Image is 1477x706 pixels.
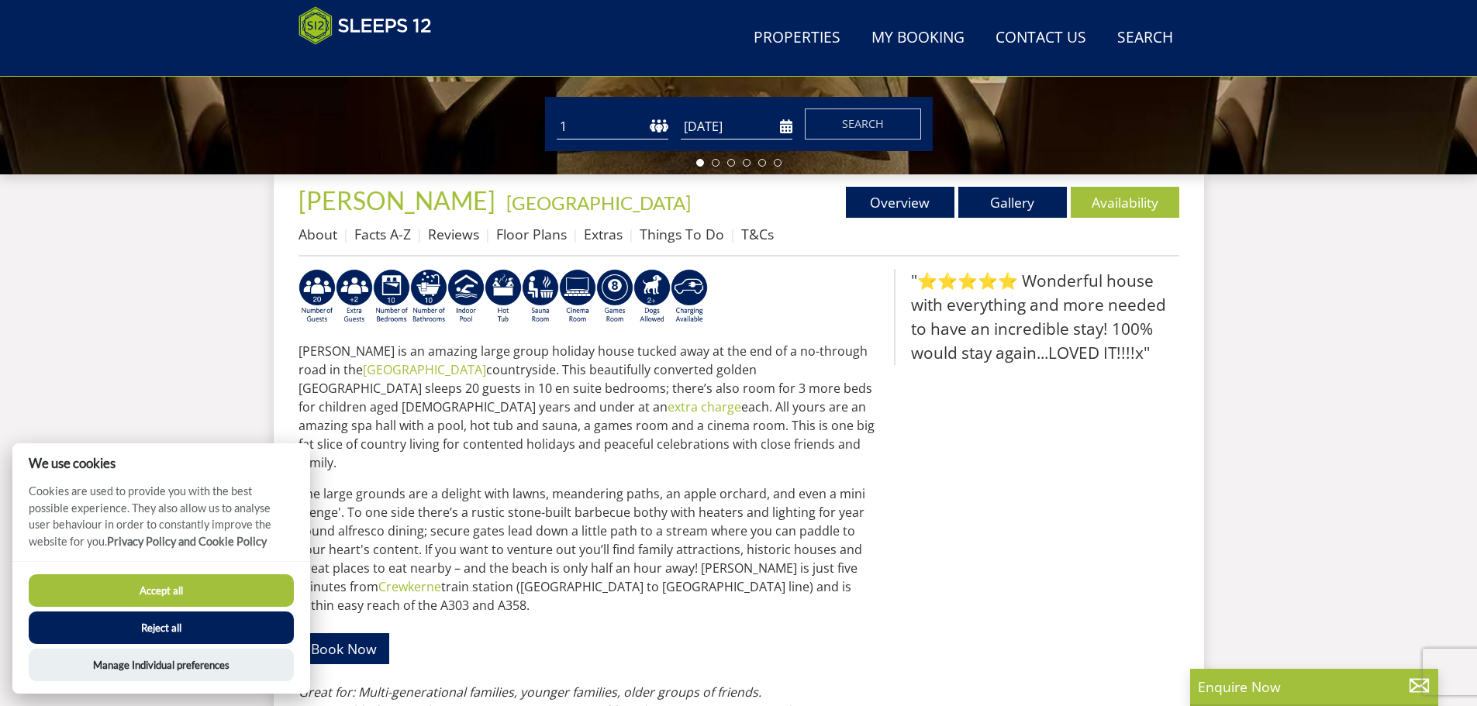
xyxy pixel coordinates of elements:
img: AD_4nXfvn8RXFi48Si5WD_ef5izgnipSIXhRnV2E_jgdafhtv5bNmI08a5B0Z5Dh6wygAtJ5Dbjjt2cCuRgwHFAEvQBwYj91q... [410,269,447,325]
a: Properties [747,21,847,56]
a: Reviews [428,225,479,243]
iframe: Customer reviews powered by Trustpilot [291,54,454,67]
img: AD_4nXex3qvy3sy6BM-Br1RXWWSl0DFPk6qVqJlDEOPMeFX_TIH0N77Wmmkf8Pcs8dCh06Ybzq_lkzmDAO5ABz7s_BDarUBnZ... [299,269,336,325]
a: Things To Do [640,225,724,243]
img: AD_4nXcnT2OPG21WxYUhsl9q61n1KejP7Pk9ESVM9x9VetD-X_UXXoxAKaMRZGYNcSGiAsmGyKm0QlThER1osyFXNLmuYOVBV... [671,269,708,325]
a: About [299,225,337,243]
img: AD_4nXfZxIz6BQB9SA1qRR_TR-5tIV0ZeFY52bfSYUXaQTY3KXVpPtuuoZT3Ql3RNthdyy4xCUoonkMKBfRi__QKbC4gcM_TO... [373,269,410,325]
p: [PERSON_NAME] is an amazing large group holiday house tucked away at the end of a no-through road... [299,342,882,472]
a: Availability [1071,187,1179,218]
h2: We use cookies [12,456,310,470]
p: Cookies are used to provide you with the best possible experience. They also allow us to analyse ... [12,483,310,561]
span: - [500,191,691,214]
button: Search [805,108,921,139]
a: Gallery [958,187,1067,218]
img: AD_4nXfVJ1m9w4EMMbFjuD7zUgI0tuAFSIqlFBxnoOORi2MjIyaBJhe_C7my_EDccl4s4fHEkrSKwLb6ZhQ-Uxcdi3V3QSydP... [633,269,671,325]
a: Book Now [299,633,389,663]
a: Crewkerne [378,578,441,595]
button: Accept all [29,574,294,607]
img: AD_4nXdrZMsjcYNLGsKuA84hRzvIbesVCpXJ0qqnwZoX5ch9Zjv73tWe4fnFRs2gJ9dSiUubhZXckSJX_mqrZBmYExREIfryF... [596,269,633,325]
img: AD_4nXei2dp4L7_L8OvME76Xy1PUX32_NMHbHVSts-g-ZAVb8bILrMcUKZI2vRNdEqfWP017x6NFeUMZMqnp0JYknAB97-jDN... [447,269,485,325]
blockquote: "⭐⭐⭐⭐⭐ Wonderful house with everything and more needed to have an incredible stay! 100% would sta... [894,269,1179,366]
a: Floor Plans [496,225,567,243]
img: AD_4nXdjbGEeivCGLLmyT_JEP7bTfXsjgyLfnLszUAQeQ4RcokDYHVBt5R8-zTDbAVICNoGv1Dwc3nsbUb1qR6CAkrbZUeZBN... [522,269,559,325]
input: Arrival Date [681,114,792,139]
a: Privacy Policy and Cookie Policy [107,535,267,548]
img: AD_4nXcpX5uDwed6-YChlrI2BYOgXwgg3aqYHOhRm0XfZB-YtQW2NrmeCr45vGAfVKUq4uWnc59ZmEsEzoF5o39EWARlT1ewO... [485,269,522,325]
a: Overview [846,187,954,218]
a: Facts A-Z [354,225,411,243]
img: AD_4nXd2nb48xR8nvNoM3_LDZbVoAMNMgnKOBj_-nFICa7dvV-HbinRJhgdpEvWfsaax6rIGtCJThxCG8XbQQypTL5jAHI8VF... [559,269,596,325]
button: Manage Individual preferences [29,649,294,681]
span: [PERSON_NAME] [299,185,495,215]
a: Search [1111,21,1179,56]
a: [GEOGRAPHIC_DATA] [363,361,486,378]
a: [PERSON_NAME] [299,185,500,215]
a: Extras [584,225,623,243]
p: Enquire Now [1198,677,1430,697]
p: The large grounds are a delight with lawns, meandering paths, an apple orchard, and even a mini '... [299,484,882,615]
a: Contact Us [989,21,1092,56]
img: Sleeps 12 [299,6,432,45]
a: My Booking [865,21,971,56]
a: [GEOGRAPHIC_DATA] [506,191,691,214]
img: AD_4nXeXCOE_OdmEy92lFEB9p7nyvg-9T1j8Q7yQMnDgopRzbTNR3Fwoz3levE1lBACinI3iQWtmcm3GLYMw3-AC-bi-kylLi... [336,269,373,325]
a: extra charge [668,398,741,415]
a: T&Cs [741,225,774,243]
span: Search [842,116,884,131]
button: Reject all [29,611,294,644]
